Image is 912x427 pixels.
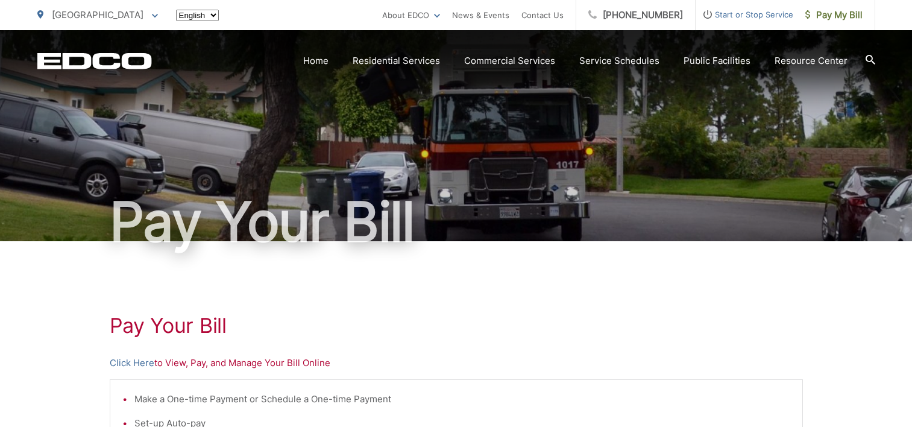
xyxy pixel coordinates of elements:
a: Resource Center [775,54,848,68]
a: News & Events [452,8,509,22]
a: Residential Services [353,54,440,68]
a: EDCD logo. Return to the homepage. [37,52,152,69]
h1: Pay Your Bill [37,192,875,252]
span: Pay My Bill [805,8,863,22]
a: Commercial Services [464,54,555,68]
a: Click Here [110,356,154,370]
a: About EDCO [382,8,440,22]
a: Service Schedules [579,54,659,68]
a: Public Facilities [684,54,750,68]
a: Home [303,54,329,68]
li: Make a One-time Payment or Schedule a One-time Payment [134,392,790,406]
h1: Pay Your Bill [110,314,803,338]
p: to View, Pay, and Manage Your Bill Online [110,356,803,370]
select: Select a language [176,10,219,21]
span: [GEOGRAPHIC_DATA] [52,9,143,21]
a: Contact Us [521,8,564,22]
